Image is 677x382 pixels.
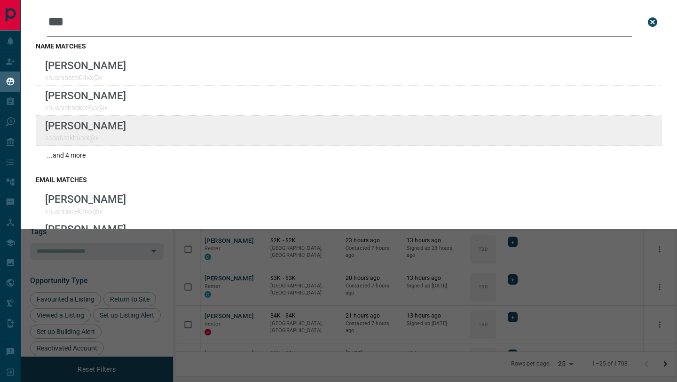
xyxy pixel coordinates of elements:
[45,119,126,132] p: [PERSON_NAME]
[45,134,126,142] p: sabahatkhurxx@x
[36,146,662,165] div: ...and 4 more
[45,74,126,81] p: khushipatel04xx@x
[45,207,126,215] p: khushipatel04xx@x
[45,193,126,205] p: [PERSON_NAME]
[45,223,126,235] p: [PERSON_NAME]
[36,42,662,50] h3: name matches
[36,176,662,183] h3: email matches
[45,89,126,102] p: [PERSON_NAME]
[45,59,126,72] p: [PERSON_NAME]
[643,13,662,32] button: close search bar
[45,104,126,111] p: khushichhoker5xx@x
